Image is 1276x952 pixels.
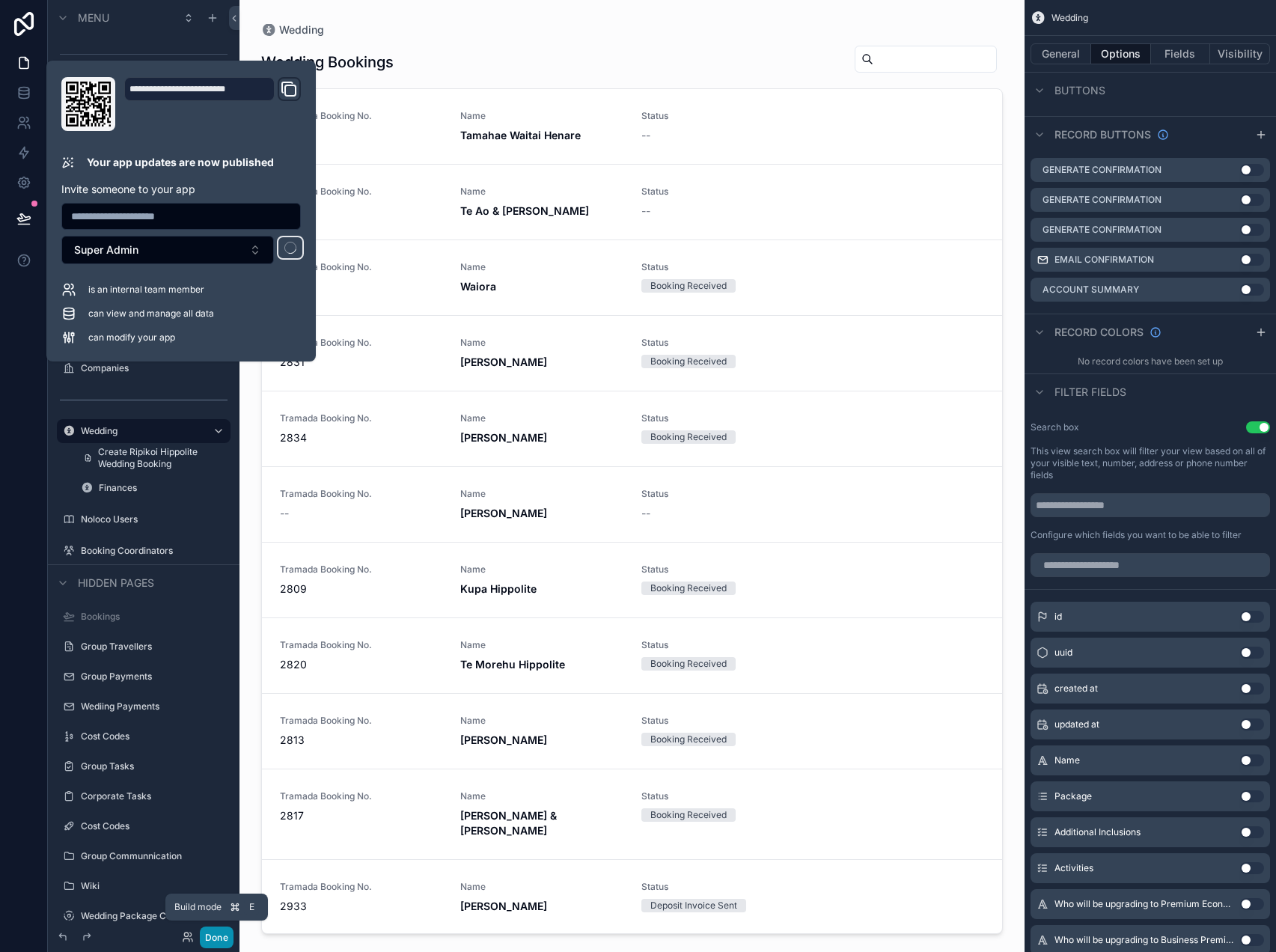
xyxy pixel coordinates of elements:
span: Who will be upgrading to Premium Economy [1054,898,1234,910]
span: Additional Inclusions [1054,826,1141,838]
button: Select Button [61,236,274,264]
span: Menu [78,10,109,25]
button: Done [200,927,233,948]
span: Filter fields [1054,385,1126,400]
span: Record buttons [1054,127,1151,142]
label: Booking Coordinators [81,545,228,557]
button: Options [1091,43,1151,64]
span: id [1054,611,1062,623]
span: Create Ripikoi Hippolite Wedding Booking [98,446,222,470]
label: Wedding Package Costs [81,910,228,922]
label: Configure which fields you want to be able to filter [1031,529,1242,541]
span: E [245,901,257,913]
label: Group Payments [81,671,228,683]
label: Group Tasks [81,760,228,772]
span: updated at [1054,718,1099,730]
p: Your app updates are now published [87,155,274,170]
label: Bookings [81,611,228,623]
label: Noloco Users [81,513,228,525]
label: Generate Confirmation [1043,224,1161,236]
span: Buttons [1054,83,1105,98]
span: Package [1054,790,1092,802]
span: uuid [1054,647,1072,659]
span: Wedding [1051,12,1088,24]
label: Group Communnication [81,850,228,862]
label: Group Travellers [81,641,228,653]
span: Build mode [174,901,222,913]
span: Record colors [1054,325,1144,340]
label: Generate Confirmation [1043,164,1161,176]
label: Companies [81,362,228,374]
label: Cost Codes [81,730,228,742]
label: Finances [99,482,228,494]
span: Super Admin [74,242,138,257]
a: Create Ripikoi Hippolite Wedding Booking [75,446,231,470]
label: Wiki [81,880,228,892]
span: Activities [1054,862,1093,874]
label: Cost Codes [81,820,228,832]
span: is an internal team member [88,284,204,296]
label: Search box [1031,421,1079,433]
label: Generate Confirmation [1043,194,1161,206]
label: Wediing Payments [81,701,228,713]
div: Domain and Custom Link [124,77,301,131]
button: Visibility [1210,43,1270,64]
button: Fields [1151,43,1211,64]
label: Corporate Tasks [81,790,228,802]
div: No record colors have been set up [1025,350,1276,373]
p: Invite someone to your app [61,182,301,197]
span: Hidden pages [78,576,154,591]
span: Name [1054,754,1080,766]
span: can view and manage all data [88,308,214,320]
span: can modify your app [88,332,175,344]
label: This view search box will filter your view based on all of your visible text, number, address or ... [1031,445,1270,481]
button: General [1031,43,1091,64]
label: Account Summary [1043,284,1139,296]
label: Wedding [81,425,201,437]
label: Email Confirmation [1054,254,1154,266]
span: created at [1054,683,1098,695]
